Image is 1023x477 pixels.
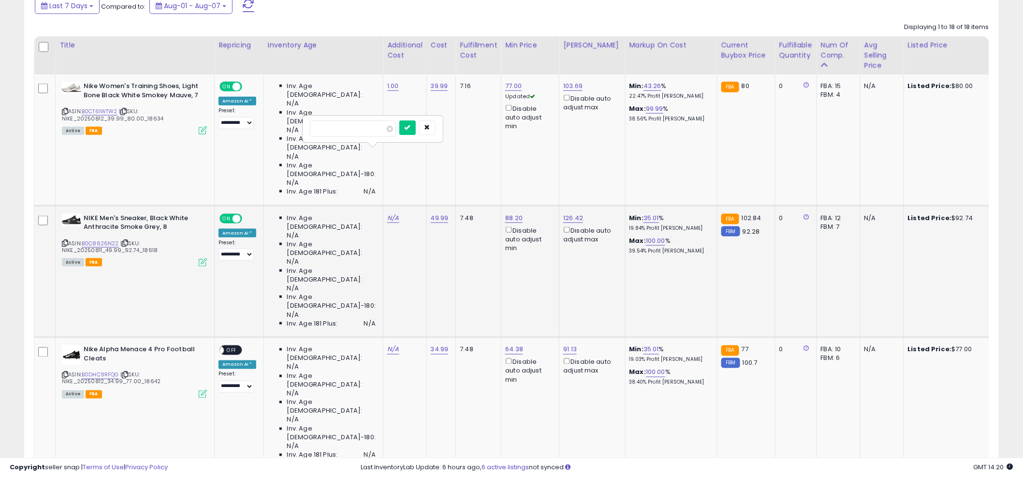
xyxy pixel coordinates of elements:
div: Num of Comp. [821,40,856,60]
div: Amazon AI * [219,360,256,369]
div: [PERSON_NAME] [563,40,621,50]
span: Inv. Age [DEMOGRAPHIC_DATA]: [287,240,376,257]
span: 77 [742,345,748,354]
span: N/A [287,442,299,451]
div: seller snap | | [10,463,168,472]
div: 7.16 [460,82,494,90]
span: 100.7 [743,358,758,368]
div: N/A [864,82,896,90]
p: 39.54% Profit [PERSON_NAME] [629,248,710,254]
a: 126.42 [563,213,583,223]
b: Listed Price: [908,345,952,354]
span: ON [220,214,233,223]
span: N/A [287,152,299,161]
a: Terms of Use [83,462,124,472]
a: 99.99 [646,104,663,114]
span: All listings currently available for purchase on Amazon [62,258,84,267]
b: Max: [629,236,646,245]
div: ASIN: [62,214,207,266]
b: Nike Women's Training Shoes, Light Bone Black White Smokey Mauve, 7 [84,82,201,102]
a: 35.01 [643,213,659,223]
b: Listed Price: [908,213,952,223]
small: FBM [721,358,740,368]
span: | SKU: NIKE_20250811_49.99_92.74_18618 [62,239,158,254]
div: Fulfillable Quantity [779,40,813,60]
a: B0CT61WTW2 [82,107,117,116]
span: N/A [287,179,299,187]
a: 103.69 [563,81,583,91]
img: 31iBVua3ORL._SL40_.jpg [62,345,81,365]
a: 100.00 [646,368,665,377]
div: Disable auto adjust max [563,93,617,112]
div: $80.00 [908,82,988,90]
div: Min Price [505,40,555,50]
div: FBA: 10 [821,345,853,354]
div: Disable auto adjust max [563,357,617,375]
span: Inv. Age [DEMOGRAPHIC_DATA]-180: [287,161,376,179]
span: Inv. Age [DEMOGRAPHIC_DATA]: [287,108,376,126]
span: N/A [287,284,299,293]
a: 49.99 [431,213,449,223]
b: Min: [629,81,644,90]
div: ASIN: [62,82,207,134]
div: Inventory Age [268,40,379,50]
span: | SKU: NIKE_20250812_39.99_80.00_18634 [62,107,163,122]
a: 77.00 [505,81,522,91]
div: Displaying 1 to 18 of 18 items [905,23,989,32]
span: Inv. Age [DEMOGRAPHIC_DATA]: [287,345,376,363]
p: 19.03% Profit [PERSON_NAME] [629,357,710,363]
div: Avg Selling Price [864,40,900,71]
b: Nike Alpha Menace 4 Pro Football Cleats [84,345,201,366]
span: Inv. Age [DEMOGRAPHIC_DATA]: [287,82,376,99]
div: Current Buybox Price [721,40,771,60]
b: Min: [629,213,644,223]
a: 100.00 [646,236,665,246]
span: N/A [287,126,299,134]
div: 0 [779,345,809,354]
a: 88.20 [505,213,523,223]
a: B0DHC9RFQG [82,371,119,379]
span: All listings currently available for purchase on Amazon [62,127,84,135]
b: Max: [629,104,646,113]
a: 39.99 [431,81,448,91]
a: 43.26 [643,81,661,91]
a: 35.01 [643,345,659,355]
div: N/A [864,214,896,223]
span: N/A [287,389,299,398]
span: Inv. Age [DEMOGRAPHIC_DATA]: [287,267,376,284]
div: Additional Cost [387,40,423,60]
span: Inv. Age [DEMOGRAPHIC_DATA]: [287,134,376,152]
img: 41FGJ7+RL7L._SL40_.jpg [62,214,81,226]
a: N/A [387,345,399,355]
span: OFF [224,346,239,355]
div: Markup on Cost [629,40,713,50]
a: B0C8626N22 [82,239,119,248]
span: OFF [241,83,256,91]
p: 38.56% Profit [PERSON_NAME] [629,116,710,122]
div: 7.48 [460,345,494,354]
div: Disable auto adjust min [505,225,552,253]
div: % [629,82,710,100]
span: Inv. Age [DEMOGRAPHIC_DATA]: [287,214,376,231]
small: FBM [721,226,740,237]
div: ASIN: [62,345,207,397]
div: FBA: 12 [821,214,853,223]
a: 1.00 [387,81,399,91]
div: FBM: 4 [821,90,853,99]
div: Cost [431,40,452,50]
div: Disable auto adjust max [563,225,617,244]
a: 6 active listings [482,462,529,472]
a: 34.99 [431,345,449,355]
span: FBA [86,258,102,267]
div: 0 [779,82,809,90]
div: Preset: [219,239,256,261]
small: FBA [721,345,739,356]
div: % [629,104,710,122]
div: Preset: [219,107,256,129]
div: $77.00 [908,345,988,354]
div: Listed Price [908,40,992,50]
span: 92.28 [743,227,760,236]
span: 80 [742,81,749,90]
b: Min: [629,345,644,354]
strong: Copyright [10,462,45,472]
